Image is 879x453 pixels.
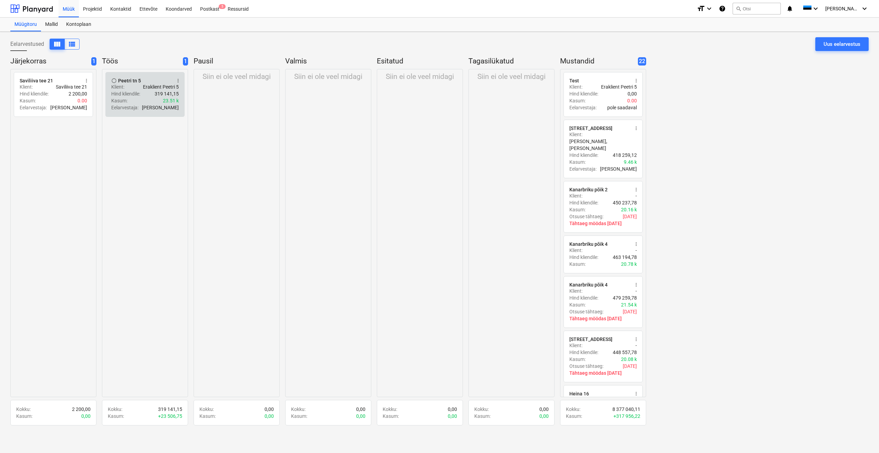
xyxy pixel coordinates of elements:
p: Klient : [569,396,582,403]
div: [STREET_ADDRESS] [569,336,612,342]
p: 0,00 [81,413,91,420]
p: - [635,247,637,254]
p: Kasum : [474,413,490,420]
p: 21.54 k [621,301,637,308]
span: more_vert [633,282,639,288]
p: Kasum : [108,413,124,420]
p: [PERSON_NAME], [PERSON_NAME] [569,138,637,152]
p: Valmis [285,57,369,66]
p: Tähtaeg möödas [DATE] [569,315,637,322]
div: Test [569,78,579,83]
p: Hind kliendile : [569,349,598,356]
span: more_vert [633,78,639,83]
p: 0,00 [448,406,457,413]
p: Kasum : [569,356,586,363]
p: 0,00 [265,413,274,420]
p: Eelarvestaja : [20,104,47,111]
p: + 317 956,22 [613,413,640,420]
span: more_vert [633,391,639,396]
i: keyboard_arrow_down [811,4,820,13]
p: Kokku : [108,406,122,413]
p: Siin ei ole veel midagi [386,72,454,82]
p: 0,00 [448,413,457,420]
i: notifications [786,4,793,13]
div: Uus eelarvestus [824,40,860,49]
p: 418 259,12 [613,152,637,159]
p: Hind kliendile : [111,90,140,97]
p: Klient : [111,83,124,90]
p: Tähtaeg möödas [DATE] [569,370,637,376]
p: 448 557,78 [613,349,637,356]
i: Abikeskus [719,4,726,13]
p: Kasum : [569,206,586,213]
span: 1 [91,57,96,66]
p: Hind kliendile : [569,199,598,206]
p: Saviliiva tee 21 [56,83,87,90]
a: Kontoplaan [62,18,95,31]
p: Kokku : [199,406,214,413]
div: Heina 16 [569,391,589,396]
div: Kanarbriku põik 4 [569,241,608,247]
a: Müügitoru [10,18,41,31]
p: Eraklient Peetri 5 [143,83,179,90]
span: more_vert [633,187,639,192]
p: Kokku : [383,406,397,413]
p: Kasum : [199,413,216,420]
p: 0,00 [628,90,637,97]
p: Kasum : [569,301,586,308]
div: Eelarvestused [10,39,80,50]
p: Kasum : [569,261,586,268]
div: Kanarbriku põik 4 [569,282,608,288]
div: Peetri tn 5 [118,78,141,83]
p: Klient : [569,192,582,199]
p: Hind kliendile : [20,90,49,97]
p: 0,00 [539,406,549,413]
p: Kasum : [111,97,127,104]
span: more_vert [633,336,639,342]
p: Klient : [569,288,582,294]
div: Kanarbriku põik 2 [569,187,608,192]
p: Kasum : [569,97,586,104]
p: Hind kliendile : [569,90,598,97]
p: Klient : [569,342,582,349]
p: 0,00 [265,406,274,413]
p: 8 377 040,11 [612,406,640,413]
i: format_size [697,4,705,13]
p: Kasum : [291,413,307,420]
p: Kokku : [16,406,31,413]
button: Otsi [733,3,781,14]
p: Pausil [194,57,277,66]
span: more_vert [633,241,639,247]
p: Otsuse tähtaeg : [569,308,603,315]
span: Kuva veergudena [68,40,76,48]
p: Klient : [569,83,582,90]
p: 20.16 k [621,206,637,213]
span: 22 [638,57,646,66]
span: search [736,6,741,11]
p: Siin ei ole veel midagi [203,72,271,82]
p: 2 200,00 [72,406,91,413]
p: Siin ei ole veel midagi [477,72,546,82]
p: - [635,342,637,349]
p: 0.00 [627,97,637,104]
p: 463 194,78 [613,254,637,261]
span: Kuva veergudena [53,40,61,48]
p: Esitatud [377,57,460,66]
p: [DATE] [623,363,637,370]
p: 2 200,00 [69,90,87,97]
span: more_vert [84,78,89,83]
span: 1 [183,57,188,66]
p: 23.51 k [163,97,179,104]
p: Töös [102,57,180,66]
p: 479 259,78 [613,294,637,301]
p: 9.46 k [624,159,637,165]
p: Kasum : [20,97,36,104]
p: Järjekorras [10,57,89,66]
p: Tagasilükatud [468,57,552,66]
p: [PERSON_NAME] [142,104,179,111]
p: - [635,288,637,294]
p: 0,00 [356,406,365,413]
p: Kasum : [383,413,399,420]
p: [DATE] [623,213,637,220]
